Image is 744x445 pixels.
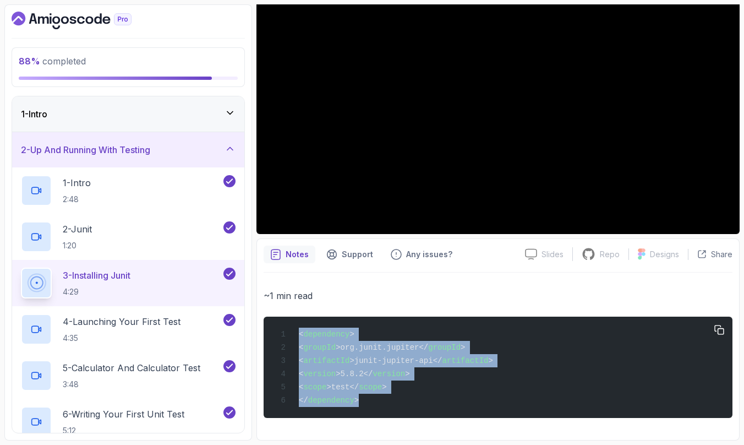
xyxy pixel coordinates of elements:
button: 2-Junit1:20 [21,221,236,252]
p: Repo [600,249,620,260]
span: >5.8.2</ [336,370,373,378]
p: 1:20 [63,240,92,251]
span: groupId [428,343,461,352]
span: groupId [303,343,336,352]
span: >test</ [326,383,359,392]
button: 3-Installing Junit4:29 [21,268,236,299]
span: artifactId [303,356,349,365]
span: < [299,370,303,378]
span: dependency [303,330,349,339]
p: ~1 min read [264,288,732,303]
p: 1 - Intro [63,176,91,189]
p: 2:48 [63,194,91,205]
a: Dashboard [12,12,157,29]
p: Slides [541,249,564,260]
span: >junit-jupiter-api</ [349,356,442,365]
button: 4-Launching Your First Test4:35 [21,314,236,345]
p: 3 - Installing Junit [63,269,130,282]
span: dependency [308,396,354,405]
span: < [299,330,303,339]
p: 4 - Launching Your First Test [63,315,180,328]
span: version [373,370,405,378]
button: 2-Up And Running With Testing [12,132,244,167]
button: 1-Intro2:48 [21,175,236,206]
span: >org.junit.jupiter</ [336,343,428,352]
p: 6 - Writing Your First Unit Test [63,408,184,421]
p: 4:35 [63,333,180,344]
span: < [299,356,303,365]
p: 2 - Junit [63,223,92,236]
span: > [488,356,493,365]
span: scope [359,383,382,392]
span: completed [19,56,86,67]
p: 4:29 [63,286,130,297]
button: Share [688,249,732,260]
span: version [303,370,336,378]
p: 5:12 [63,425,184,436]
h3: 1 - Intro [21,107,47,121]
span: > [405,370,409,378]
h3: 2 - Up And Running With Testing [21,143,150,156]
span: < [299,383,303,392]
span: > [349,330,354,339]
button: 1-Intro [12,96,244,132]
p: 5 - Calculator And Calculator Test [63,361,200,375]
span: < [299,343,303,352]
span: > [354,396,359,405]
span: > [461,343,465,352]
span: scope [303,383,326,392]
button: 5-Calculator And Calculator Test3:48 [21,360,236,391]
p: 3:48 [63,379,200,390]
p: Share [711,249,732,260]
span: 88 % [19,56,40,67]
button: 6-Writing Your First Unit Test5:12 [21,406,236,437]
span: > [382,383,386,392]
p: Designs [650,249,679,260]
span: artifactId [442,356,488,365]
span: </ [299,396,308,405]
